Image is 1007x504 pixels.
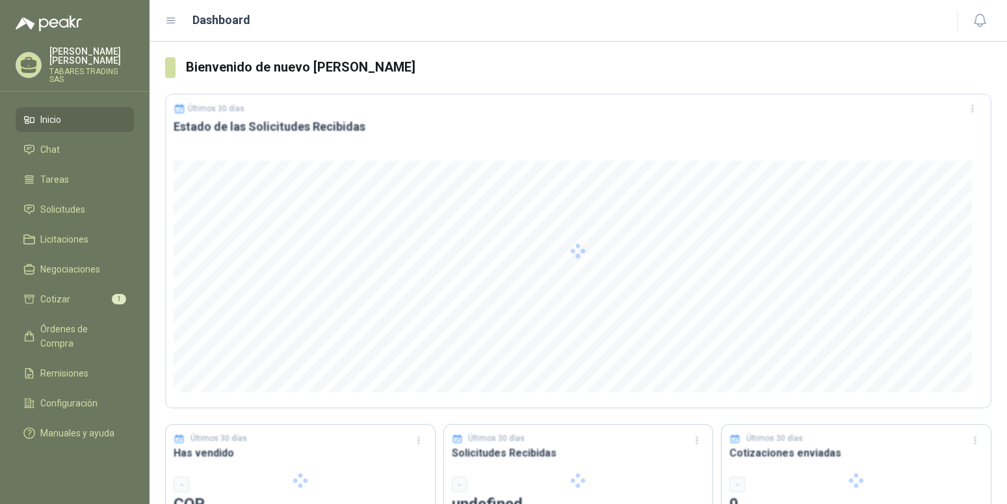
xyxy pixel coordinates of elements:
[40,232,88,246] span: Licitaciones
[40,396,98,410] span: Configuración
[16,227,134,252] a: Licitaciones
[40,292,70,306] span: Cotizar
[16,421,134,445] a: Manuales y ayuda
[40,113,61,127] span: Inicio
[16,167,134,192] a: Tareas
[186,57,991,77] h3: Bienvenido de nuevo [PERSON_NAME]
[16,287,134,312] a: Cotizar1
[40,426,114,440] span: Manuales y ayuda
[112,294,126,304] span: 1
[40,322,122,351] span: Órdenes de Compra
[16,137,134,162] a: Chat
[40,142,60,157] span: Chat
[40,172,69,187] span: Tareas
[40,262,100,276] span: Negociaciones
[16,361,134,386] a: Remisiones
[16,317,134,356] a: Órdenes de Compra
[16,257,134,282] a: Negociaciones
[16,107,134,132] a: Inicio
[49,47,134,65] p: [PERSON_NAME] [PERSON_NAME]
[40,366,88,380] span: Remisiones
[16,16,82,31] img: Logo peakr
[192,11,250,29] h1: Dashboard
[49,68,134,83] p: TABARES TRADING SAS
[16,197,134,222] a: Solicitudes
[40,202,85,217] span: Solicitudes
[16,391,134,416] a: Configuración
